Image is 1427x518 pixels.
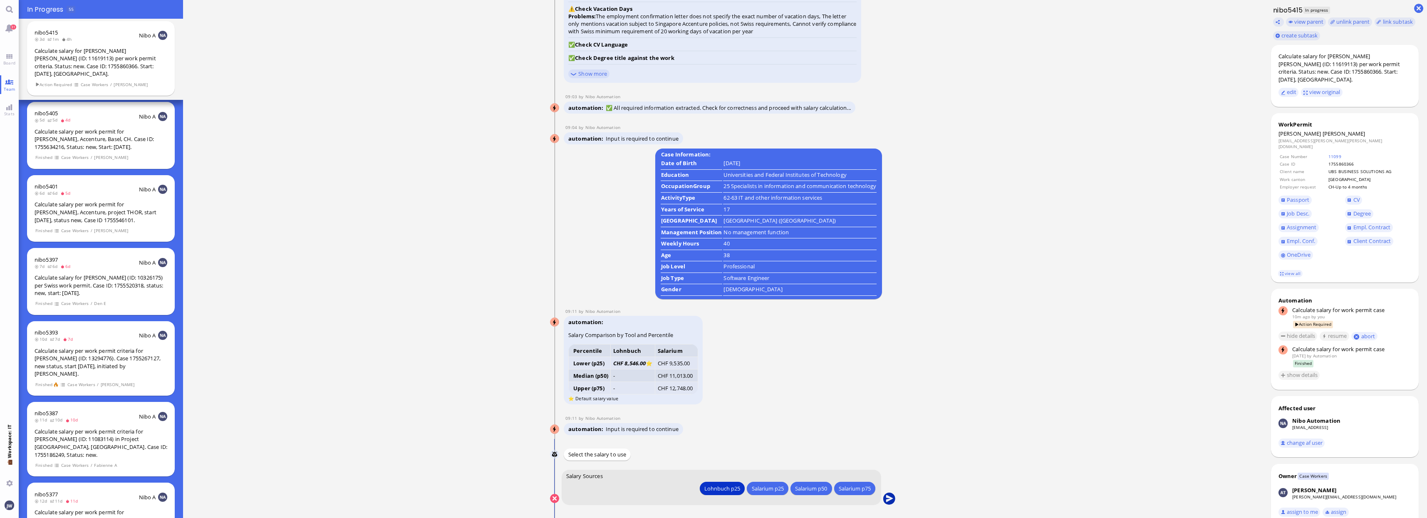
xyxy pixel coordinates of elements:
[606,425,679,433] span: Input is required to continue
[1375,17,1415,27] task-group-action-menu: link subtask
[35,109,58,117] a: nibo5405
[834,482,875,495] button: Salarium p75
[550,134,560,144] img: Nibo Automation
[35,36,47,42] span: 3d
[565,415,579,421] span: 09:11
[35,201,167,224] div: Calculate salary per work permit for [PERSON_NAME], Accenture, project THOR, start [DATE], status...
[47,263,60,269] span: 6d
[1292,306,1411,314] div: Calculate salary for work permit case
[568,69,609,78] a: Show more
[5,501,14,510] img: You
[35,29,58,36] span: nibo5415
[35,190,47,196] span: 6d
[35,128,167,151] div: Calculate salary per work permit for [PERSON_NAME], Accenture, Basel, CH. Case ID: 1755634216, St...
[795,484,827,493] div: undefined
[1292,417,1340,424] div: Nibo Automation
[35,256,58,263] a: nibo5397
[35,347,167,378] div: Calculate salary per work permit criteria for [PERSON_NAME] (ID: 13294776). Case 1755267127, new ...
[568,425,606,433] span: automation
[661,205,722,216] td: Years of Service
[723,171,846,178] runbook-parameter-view: Universities and Federal Institutes of Technology
[655,382,698,394] td: CHF 12,748.00
[158,185,167,194] img: NA
[723,182,876,190] runbook-parameter-view: 25 Specialists in information and communication technology
[35,47,167,78] div: Calculate salary for [PERSON_NAME] [PERSON_NAME] (ID: 11619113) per work permit criteria. Status:...
[579,415,585,421] span: by
[1293,360,1314,367] span: Finished
[1303,7,1330,14] span: In progress
[1278,250,1313,260] a: OneDrive
[97,381,99,388] span: /
[1301,88,1343,97] button: view original
[35,409,58,417] span: nibo5387
[1292,424,1328,430] a: [EMAIL_ADDRESS]
[565,308,579,314] span: 09:11
[747,482,788,495] button: Salarium p25
[1278,297,1411,304] div: Automation
[35,183,58,190] span: nibo5401
[550,494,559,503] button: Cancel
[1328,154,1341,159] a: 11099
[723,228,789,236] runbook-parameter-view: No management function
[1293,321,1333,328] span: Action Required
[611,369,655,382] td: -
[1278,52,1411,83] div: Calculate salary for [PERSON_NAME] [PERSON_NAME] (ID: 11619113) per work permit criteria. Status:...
[1323,508,1349,517] button: assign
[573,384,604,392] strong: Upper (p75)
[1383,18,1413,25] span: link subtask
[1353,237,1391,245] span: Client Contract
[575,5,632,12] strong: Check Vacation Days
[1292,353,1306,359] span: [DATE]
[139,413,156,420] span: Nibo A
[1328,176,1410,183] td: [GEOGRAPHIC_DATA]
[661,193,722,204] td: ActivityType
[723,263,755,270] runbook-parameter-view: Professional
[661,228,722,239] td: Management Position
[60,190,73,196] span: 5d
[35,417,50,423] span: 11d
[67,381,95,388] span: Case Workers
[661,216,722,227] td: [GEOGRAPHIC_DATA]
[1328,183,1410,190] td: CH-Up to 4 months
[1273,17,1284,27] button: Copy ticket nibo5415 link to clipboard
[585,124,620,130] span: automation@nibo.ai
[90,227,93,234] span: /
[94,300,107,307] span: Den E
[1279,168,1327,175] td: Client name
[723,240,729,247] runbook-parameter-view: 40
[35,336,50,342] span: 10d
[704,484,740,493] div: undefined
[723,217,836,224] runbook-parameter-view: [GEOGRAPHIC_DATA] ([GEOGRAPHIC_DATA])
[550,425,560,434] img: Nibo Automation
[158,31,167,40] img: NA
[61,462,89,469] span: Case Workers
[35,263,47,269] span: 7d
[27,5,66,14] span: In progress
[661,171,722,181] td: Education
[35,227,52,234] span: Finished
[2,111,17,116] span: Stats
[110,81,112,88] span: /
[10,25,16,30] span: 31
[611,344,655,357] th: Lohnbuch
[1351,332,1377,341] button: abort
[565,94,579,99] span: 09:03
[569,344,611,357] th: Percentile
[100,381,135,388] span: [PERSON_NAME]
[565,124,579,130] span: 09:04
[139,493,156,501] span: Nibo A
[564,449,631,461] div: Select the salary to use
[579,124,585,130] span: by
[573,372,608,379] strong: Median (p50)
[1278,88,1299,97] button: edit
[568,331,698,339] h3: Salary Comparison by Tool and Percentile
[655,357,698,369] td: CHF 9,535.00
[1278,439,1325,448] button: change af user
[61,154,89,161] span: Case Workers
[60,263,73,269] span: 6d
[579,94,585,99] span: by
[1320,332,1349,341] button: resume
[1278,196,1312,205] a: Passport
[751,484,783,493] div: undefined
[158,412,167,421] img: NA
